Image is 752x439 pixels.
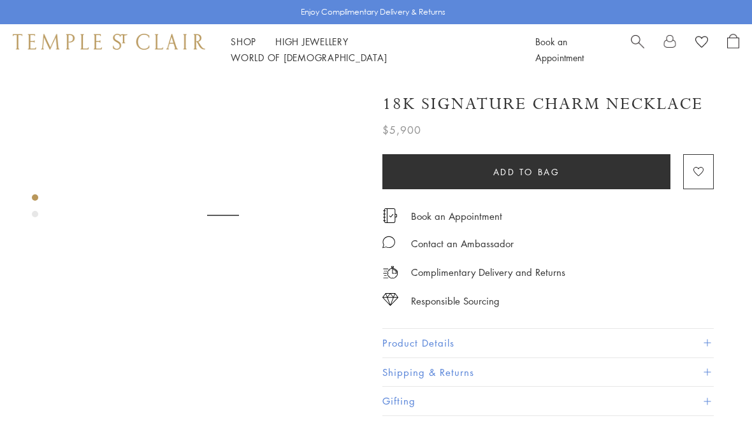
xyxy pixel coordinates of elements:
[382,208,398,223] img: icon_appointment.svg
[32,191,38,227] div: Product gallery navigation
[411,236,514,252] div: Contact an Ambassador
[231,51,387,64] a: World of [DEMOGRAPHIC_DATA]World of [DEMOGRAPHIC_DATA]
[493,165,560,179] span: Add to bag
[695,34,708,53] a: View Wishlist
[535,35,584,64] a: Book an Appointment
[382,358,714,387] button: Shipping & Returns
[411,209,502,223] a: Book an Appointment
[382,387,714,415] button: Gifting
[382,264,398,280] img: icon_delivery.svg
[688,379,739,426] iframe: Gorgias live chat messenger
[382,93,703,115] h1: 18K Signature Charm Necklace
[382,293,398,306] img: icon_sourcing.svg
[231,34,507,66] nav: Main navigation
[301,6,445,18] p: Enjoy Complimentary Delivery & Returns
[231,35,256,48] a: ShopShop
[382,329,714,357] button: Product Details
[631,34,644,66] a: Search
[13,34,205,49] img: Temple St. Clair
[727,34,739,66] a: Open Shopping Bag
[411,264,565,280] p: Complimentary Delivery and Returns
[411,293,500,309] div: Responsible Sourcing
[382,122,421,138] span: $5,900
[275,35,349,48] a: High JewelleryHigh Jewellery
[382,236,395,248] img: MessageIcon-01_2.svg
[382,154,670,189] button: Add to bag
